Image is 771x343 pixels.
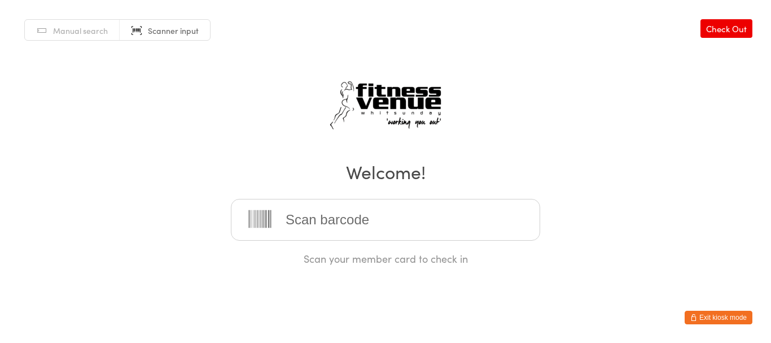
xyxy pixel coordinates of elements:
div: Scan your member card to check in [231,251,540,266]
h2: Welcome! [11,159,760,184]
span: Manual search [53,25,108,36]
span: Scanner input [148,25,199,36]
button: Exit kiosk mode [685,311,752,324]
a: Check Out [700,19,752,38]
img: Fitness Venue Whitsunday [315,68,456,143]
input: Scan barcode [231,199,540,241]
